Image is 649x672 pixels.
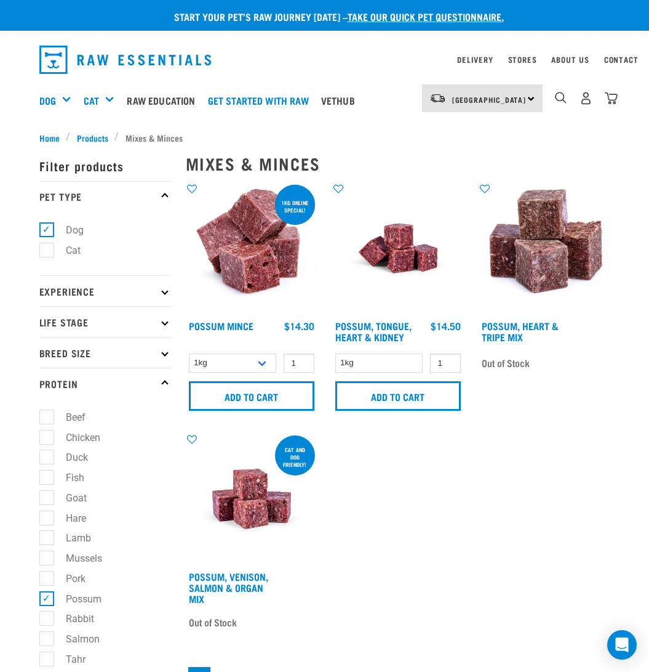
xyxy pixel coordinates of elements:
p: Experience [39,275,171,306]
img: Possum Venison Salmon Organ 1626 [186,433,317,565]
a: Vethub [318,76,364,125]
img: user.png [579,92,592,105]
a: Get started with Raw [205,76,318,125]
a: Possum, Tongue, Heart & Kidney [335,323,412,339]
span: Home [39,131,60,144]
p: Protein [39,368,171,399]
img: Raw Essentials Logo [39,46,212,74]
span: Out of Stock [189,613,237,631]
nav: dropdown navigation [30,41,620,79]
a: About Us [551,57,589,62]
p: Pet Type [39,181,171,212]
h2: Mixes & Minces [186,154,610,173]
a: Cat [84,93,99,108]
img: Possum Tongue Heart Kidney 1682 [332,182,464,314]
nav: breadcrumbs [39,131,610,144]
span: Products [77,131,108,144]
div: cat and dog friendly! [275,440,315,474]
label: Duck [46,450,93,465]
p: Breed Size [39,337,171,368]
span: Out of Stock [482,354,530,372]
img: home-icon@2x.png [605,92,618,105]
label: Fish [46,470,89,485]
label: Lamb [46,530,96,546]
label: Rabbit [46,611,99,626]
p: Filter products [39,150,171,181]
div: $14.30 [284,320,314,331]
input: 1 [430,354,461,373]
label: Possum [46,591,106,607]
a: Dog [39,93,56,108]
label: Cat [46,243,86,258]
label: Tahr [46,652,90,667]
img: home-icon-1@2x.png [555,92,567,103]
span: [GEOGRAPHIC_DATA] [452,97,527,102]
div: $14.50 [431,320,461,331]
a: Possum, Venison, Salmon & Organ Mix [189,573,268,601]
a: Products [70,131,114,144]
a: take our quick pet questionnaire. [348,14,504,19]
input: Add to cart [335,381,461,411]
div: Open Intercom Messenger [607,630,637,660]
label: Chicken [46,430,105,445]
label: Salmon [46,631,105,647]
input: 1 [284,354,314,373]
label: Mussels [46,551,107,566]
div: 1kg online special! [275,193,315,219]
label: Goat [46,490,92,506]
a: Raw Education [124,76,204,125]
label: Hare [46,511,91,526]
input: Add to cart [189,381,314,411]
label: Pork [46,571,90,586]
img: 1102 Possum Mince 01 [186,182,317,314]
a: Delivery [457,57,493,62]
img: van-moving.png [429,93,446,104]
a: Possum Mince [189,323,253,328]
a: Contact [604,57,639,62]
label: Beef [46,410,90,425]
a: Home [39,131,66,144]
label: Dog [46,222,89,238]
a: Stores [508,57,537,62]
a: Possum, Heart & Tripe Mix [482,323,559,339]
p: Life Stage [39,306,171,337]
img: 1067 Possum Heart Tripe Mix 01 [479,182,610,314]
